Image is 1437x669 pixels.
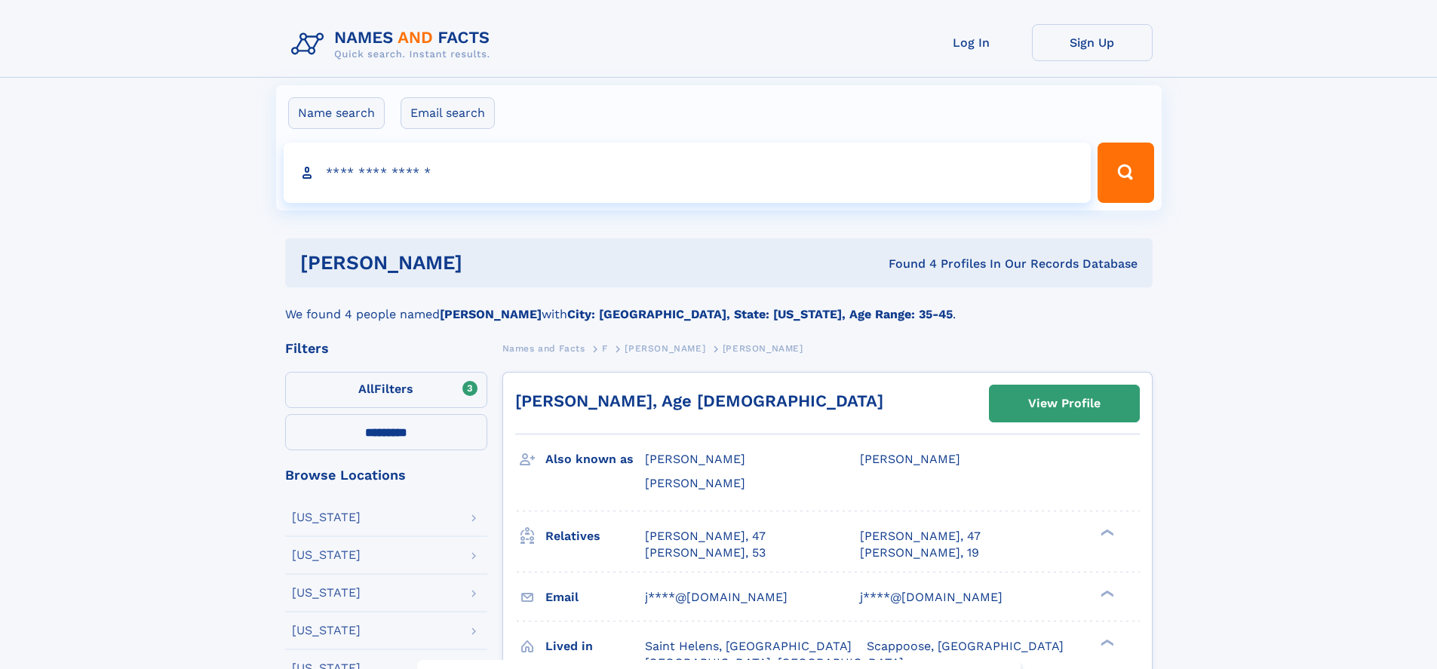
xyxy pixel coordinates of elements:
[867,639,1064,653] span: Scappoose, [GEOGRAPHIC_DATA]
[675,256,1138,272] div: Found 4 Profiles In Our Records Database
[401,97,495,129] label: Email search
[602,339,608,358] a: F
[545,523,645,549] h3: Relatives
[545,447,645,472] h3: Also known as
[502,339,585,358] a: Names and Facts
[1097,637,1115,647] div: ❯
[645,476,745,490] span: [PERSON_NAME]
[285,372,487,408] label: Filters
[723,343,803,354] span: [PERSON_NAME]
[645,639,852,653] span: Saint Helens, [GEOGRAPHIC_DATA]
[911,24,1032,61] a: Log In
[645,452,745,466] span: [PERSON_NAME]
[1028,386,1101,421] div: View Profile
[285,342,487,355] div: Filters
[292,511,361,523] div: [US_STATE]
[300,253,676,272] h1: [PERSON_NAME]
[292,587,361,599] div: [US_STATE]
[1097,527,1115,537] div: ❯
[285,287,1153,324] div: We found 4 people named with .
[567,307,953,321] b: City: [GEOGRAPHIC_DATA], State: [US_STATE], Age Range: 35-45
[545,585,645,610] h3: Email
[285,468,487,482] div: Browse Locations
[1032,24,1153,61] a: Sign Up
[284,143,1092,203] input: search input
[645,528,766,545] a: [PERSON_NAME], 47
[358,382,374,396] span: All
[515,391,883,410] a: [PERSON_NAME], Age [DEMOGRAPHIC_DATA]
[860,528,981,545] a: [PERSON_NAME], 47
[625,343,705,354] span: [PERSON_NAME]
[1098,143,1153,203] button: Search Button
[440,307,542,321] b: [PERSON_NAME]
[990,385,1139,422] a: View Profile
[625,339,705,358] a: [PERSON_NAME]
[285,24,502,65] img: Logo Names and Facts
[602,343,608,354] span: F
[288,97,385,129] label: Name search
[860,545,979,561] a: [PERSON_NAME], 19
[1097,588,1115,598] div: ❯
[292,549,361,561] div: [US_STATE]
[545,634,645,659] h3: Lived in
[860,452,960,466] span: [PERSON_NAME]
[645,545,766,561] a: [PERSON_NAME], 53
[292,625,361,637] div: [US_STATE]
